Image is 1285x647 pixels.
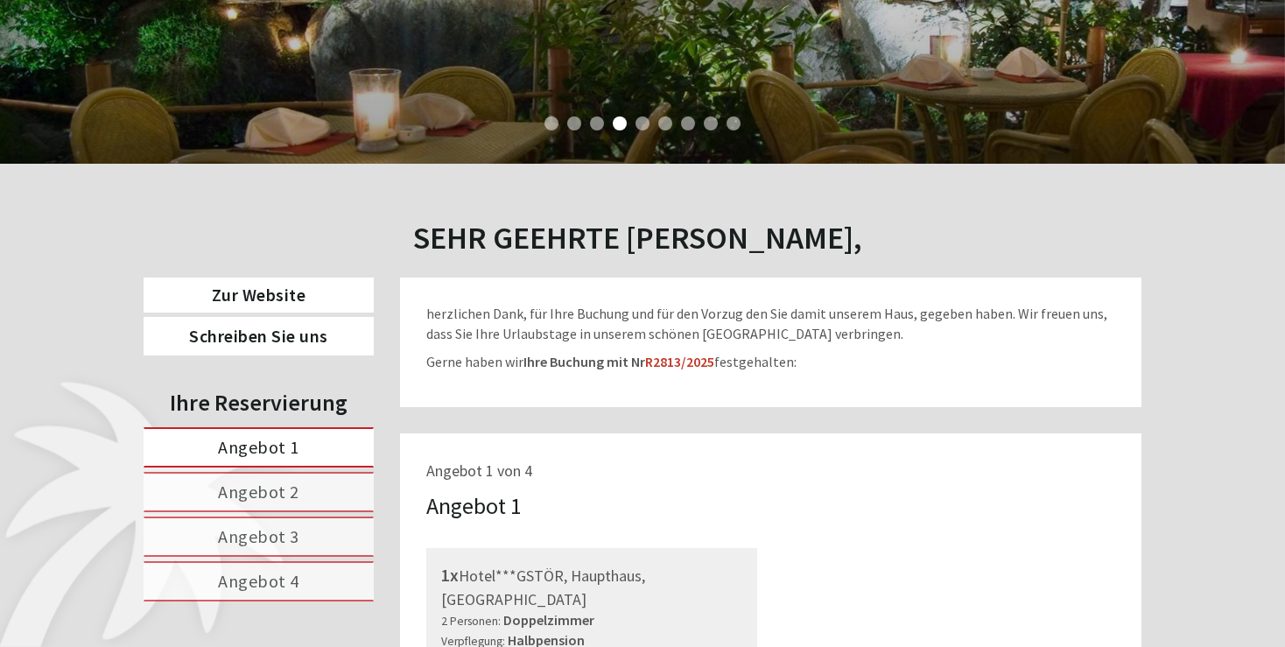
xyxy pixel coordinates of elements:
[144,317,374,355] a: Schreiben Sie uns
[441,614,501,629] small: 2 Personen:
[426,489,522,522] div: Angebot 1
[218,525,299,547] span: Angebot 3
[426,304,1116,344] p: herzlichen Dank, für Ihre Buchung und für den Vorzug den Sie damit unserem Haus, gegeben haben. W...
[26,85,270,97] small: 16:42
[144,386,374,418] div: Ihre Reservierung
[426,352,1116,372] p: Gerne haben wir festgehalten:
[577,454,690,492] button: Senden
[441,563,743,610] div: Hotel***GSTÖR, Haupthaus, [GEOGRAPHIC_DATA]
[426,461,532,481] span: Angebot 1 von 4
[523,353,714,370] strong: Ihre Buchung mit Nr
[218,436,299,458] span: Angebot 1
[441,564,459,586] b: 1x
[645,353,714,370] span: R2813/2025
[26,51,270,65] div: PALMENGARTEN Hotel GSTÖR
[144,278,374,313] a: Zur Website
[13,47,278,101] div: Guten Tag, wie können wir Ihnen helfen?
[313,13,376,43] div: [DATE]
[413,221,862,256] h1: Sehr geehrte [PERSON_NAME],
[218,481,299,503] span: Angebot 2
[218,570,299,592] span: Angebot 4
[503,611,594,629] b: Doppelzimmer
